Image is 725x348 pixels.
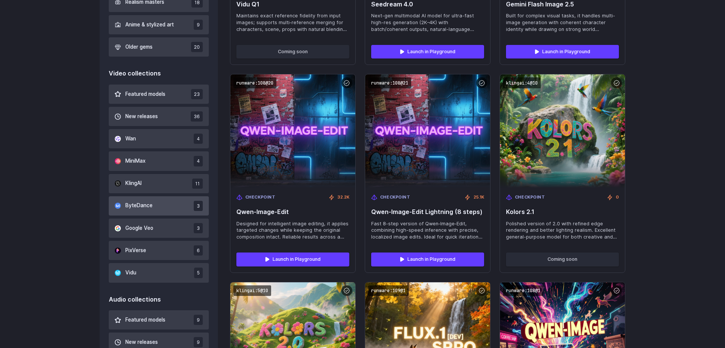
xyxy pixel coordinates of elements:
[109,37,209,57] button: Older gems 20
[109,295,209,305] div: Audio collections
[380,194,410,201] span: Checkpoint
[338,194,349,201] span: 32.2K
[125,269,136,277] span: Vidu
[109,219,209,238] button: Google Veo 3
[371,1,484,8] span: Seedream 4.0
[125,316,165,324] span: Featured models
[109,107,209,126] button: New releases 36
[236,12,349,33] span: Maintains exact reference fidelity from input images; supports multi‑reference merging for charac...
[371,208,484,216] span: Qwen‑Image‑Edit Lightning (8 steps)
[233,285,271,296] code: klingai:5@10
[371,253,484,266] a: Launch in Playground
[368,285,409,296] code: runware:109@1
[194,223,203,233] span: 3
[125,21,174,29] span: Anime & stylized art
[368,77,411,88] code: runware:108@21
[230,74,355,188] img: Qwen‑Image‑Edit
[194,156,203,166] span: 4
[616,194,619,201] span: 0
[515,194,545,201] span: Checkpoint
[194,134,203,144] span: 4
[371,45,484,59] a: Launch in Playground
[109,196,209,216] button: ByteDance 3
[194,268,203,278] span: 5
[109,129,209,148] button: Wan 4
[236,220,349,241] span: Designed for intelligent image editing, it applies targeted changes while keeping the original co...
[109,85,209,104] button: Featured models 23
[191,111,203,122] span: 36
[191,42,203,52] span: 20
[236,208,349,216] span: Qwen‑Image‑Edit
[474,194,484,201] span: 25.1K
[236,45,349,59] button: Coming soon
[371,220,484,241] span: Fast 8-step version of Qwen‑Image‑Edit, combining high-speed inference with precise, localized im...
[506,1,619,8] span: Gemini Flash Image 2.5
[194,201,203,211] span: 3
[109,174,209,193] button: KlingAI 11
[236,253,349,266] a: Launch in Playground
[506,208,619,216] span: Kolors 2.1
[125,112,158,121] span: New releases
[503,77,541,88] code: klingai:4@10
[125,157,145,165] span: MiniMax
[109,241,209,260] button: PixVerse 6
[109,310,209,330] button: Featured models 9
[192,179,203,189] span: 11
[109,263,209,282] button: Vidu 5
[194,337,203,347] span: 9
[365,74,490,188] img: Qwen‑Image‑Edit Lightning (8 steps)
[506,12,619,33] span: Built for complex visual tasks, it handles multi-image generation with coherent character identit...
[506,220,619,241] span: Polished version of 2.0 with refined edge rendering and better lighting realism. Excellent genera...
[125,202,153,210] span: ByteDance
[125,135,136,143] span: Wan
[125,246,146,255] span: PixVerse
[194,20,203,30] span: 9
[191,89,203,99] span: 23
[109,15,209,34] button: Anime & stylized art 9
[109,69,209,79] div: Video collections
[125,224,153,233] span: Google Veo
[125,90,165,99] span: Featured models
[125,43,153,51] span: Older gems
[245,194,276,201] span: Checkpoint
[194,315,203,325] span: 9
[109,151,209,171] button: MiniMax 4
[506,45,619,59] a: Launch in Playground
[500,74,625,188] img: Kolors 2.1
[506,253,619,266] button: Coming soon
[194,245,203,256] span: 6
[233,77,276,88] code: runware:108@20
[125,179,142,188] span: KlingAI
[371,12,484,33] span: Next-gen multimodal AI model for ultra-fast high-res generation (2K–4K) with batch/coherent outpu...
[503,285,543,296] code: runware:108@1
[236,1,349,8] span: Vidu Q1
[125,338,158,346] span: New releases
